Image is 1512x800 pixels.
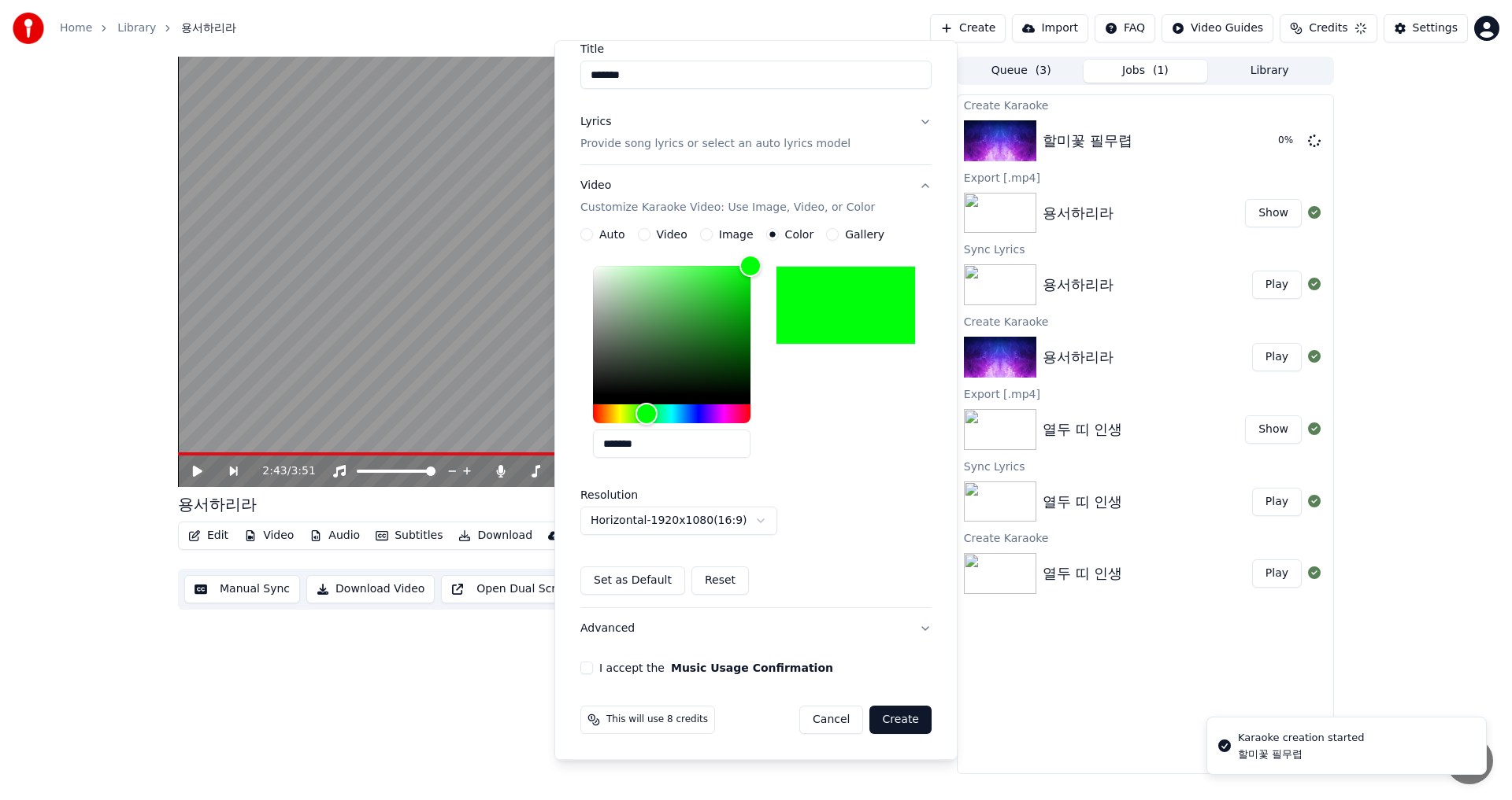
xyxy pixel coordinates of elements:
[593,267,750,396] div: Color
[580,609,932,650] button: Advanced
[580,102,932,165] button: LyricsProvide song lyrics or select an auto lyrics model
[593,405,750,424] div: Hue
[580,567,685,595] button: Set as Default
[580,490,738,501] label: Resolution
[671,663,833,674] button: I accept the
[657,230,687,241] label: Video
[869,706,932,735] button: Create
[580,179,875,216] div: Video
[580,166,932,229] button: VideoCustomize Karaoke Video: Use Image, Video, or Color
[606,714,708,727] span: This will use 8 credits
[580,201,875,216] p: Customize Karaoke Video: Use Image, Video, or Color
[580,44,932,55] label: Title
[785,230,814,241] label: Color
[799,706,863,735] button: Cancel
[599,230,625,241] label: Auto
[580,115,611,131] div: Lyrics
[719,230,754,241] label: Image
[845,230,884,241] label: Gallery
[580,229,932,608] div: VideoCustomize Karaoke Video: Use Image, Video, or Color
[580,137,850,153] p: Provide song lyrics or select an auto lyrics model
[599,663,833,674] label: I accept the
[691,567,749,595] button: Reset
